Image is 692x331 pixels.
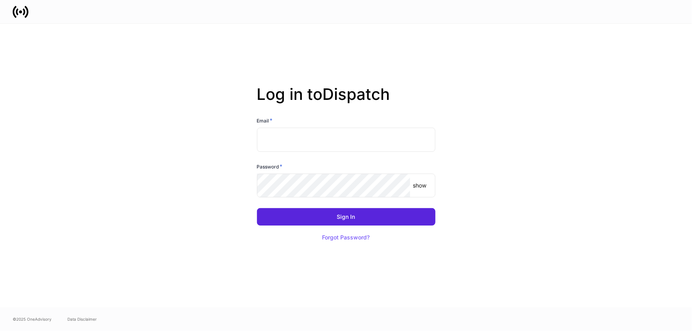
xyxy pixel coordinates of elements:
div: Sign In [337,214,355,220]
div: Forgot Password? [322,235,370,240]
button: Forgot Password? [312,229,380,246]
span: © 2025 OneAdvisory [13,316,52,322]
h6: Password [257,163,283,170]
p: show [413,182,427,189]
h2: Log in to Dispatch [257,85,435,117]
h6: Email [257,117,273,124]
a: Data Disclaimer [67,316,97,322]
button: Sign In [257,208,435,226]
